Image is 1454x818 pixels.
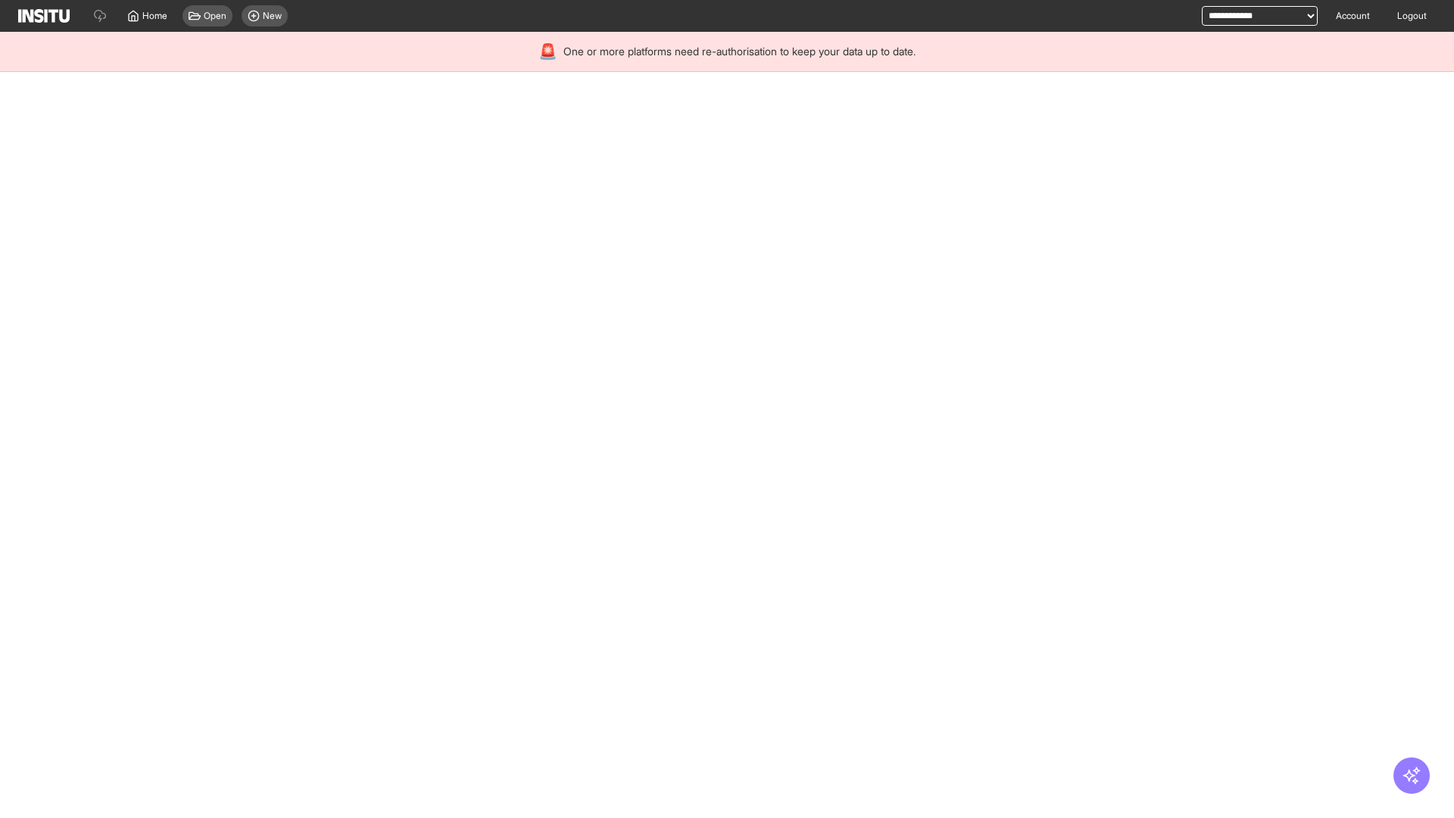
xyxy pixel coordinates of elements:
[563,44,916,59] span: One or more platforms need re-authorisation to keep your data up to date.
[538,41,557,62] div: 🚨
[142,10,167,22] span: Home
[18,9,70,23] img: Logo
[204,10,226,22] span: Open
[263,10,282,22] span: New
